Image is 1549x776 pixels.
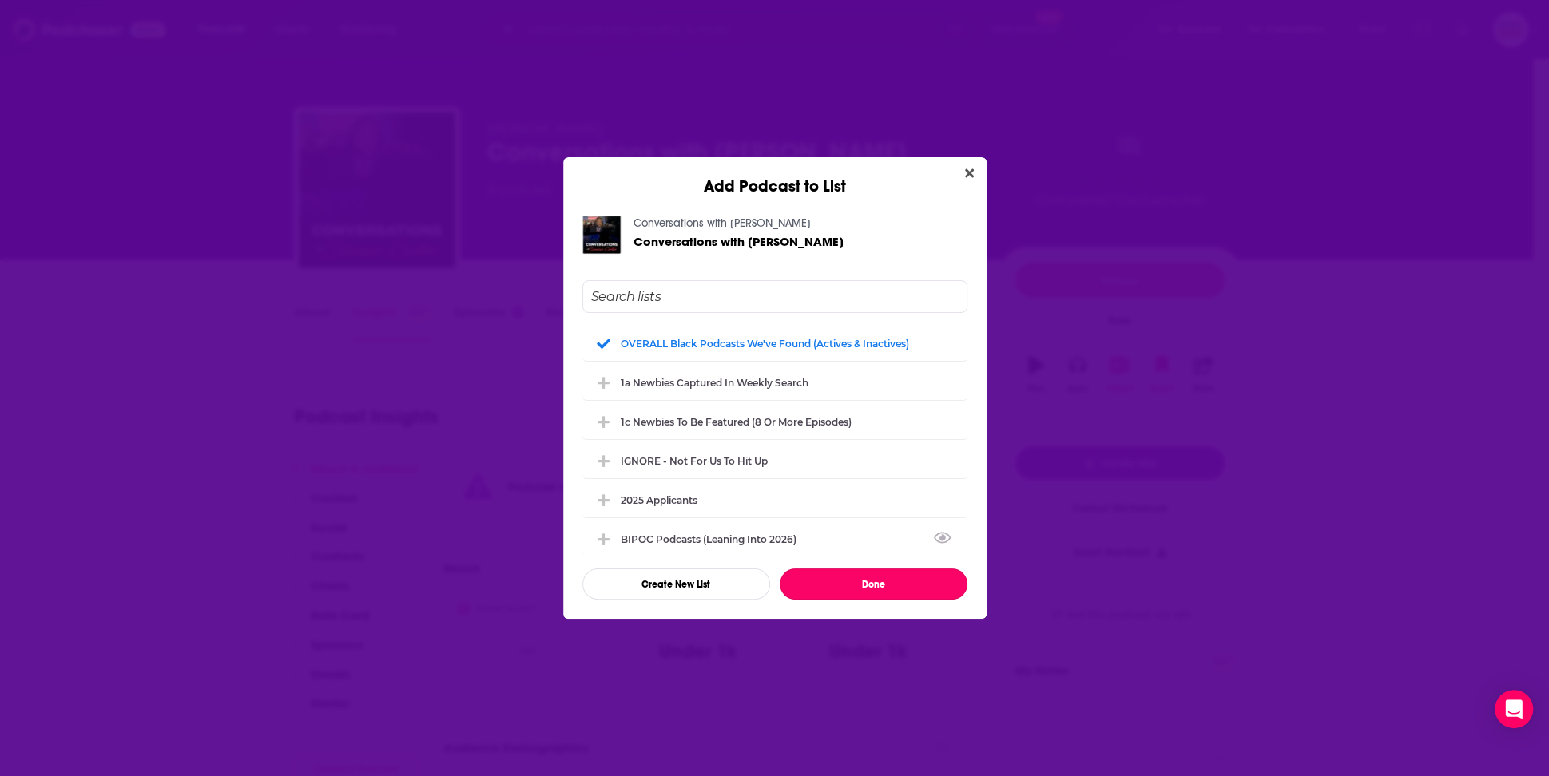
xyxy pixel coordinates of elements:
[582,482,967,517] div: 2025 applicants
[796,542,806,544] button: View Link
[582,326,967,361] div: OVERALL Black podcasts we've found (actives & inactives)
[621,494,697,506] div: 2025 applicants
[1495,690,1533,728] div: Open Intercom Messenger
[582,365,967,400] div: 1a Newbies captured in weekly search
[621,377,808,389] div: 1a Newbies captured in weekly search
[582,280,967,600] div: Add Podcast To List
[959,164,980,184] button: Close
[582,404,967,439] div: 1c Newbies to be featured (8 or more episodes)
[582,568,770,600] button: Create New List
[621,533,806,545] div: BIPOC podcasts (leaning into 2026)
[621,416,852,428] div: 1c Newbies to be featured (8 or more episodes)
[634,235,844,248] a: Conversations with Dominic Carter
[582,521,967,556] div: BIPOC podcasts (leaning into 2026)
[582,216,621,254] img: Conversations with Dominic Carter
[582,280,967,313] input: Search lists
[582,443,967,478] div: IGNORE - not for us to hit up
[634,216,811,230] a: Conversations with Dominic Carter
[634,234,844,249] span: Conversations with [PERSON_NAME]
[780,568,967,600] button: Done
[621,455,768,467] div: IGNORE - not for us to hit up
[621,338,909,350] div: OVERALL Black podcasts we've found (actives & inactives)
[563,157,987,196] div: Add Podcast to List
